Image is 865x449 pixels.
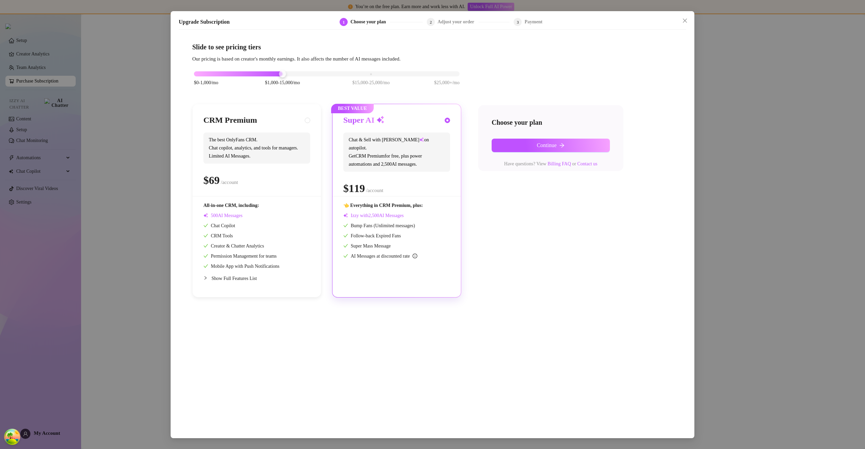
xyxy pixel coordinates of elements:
[203,203,259,208] span: All-in-one CRM, including:
[343,20,345,25] span: 1
[537,142,557,148] span: Continue
[366,188,384,193] span: /account
[492,118,610,127] h4: Choose your plan
[203,115,257,126] h3: CRM Premium
[203,233,208,238] span: check
[203,233,233,238] span: CRM Tools
[343,233,401,238] span: Follow-back Expired Fans
[547,161,571,166] a: Billing FAQ
[352,79,390,87] span: $15,000-25,000/mo
[192,42,673,52] h4: Slide to see pricing tiers
[203,254,208,258] span: check
[438,18,478,26] div: Adjust your order
[430,20,432,25] span: 2
[212,276,257,281] span: Show Full Features List
[343,233,348,238] span: check
[203,254,277,259] span: Permission Management for teams
[343,254,348,258] span: check
[343,133,450,172] span: Chat & Sell with [PERSON_NAME] on autopilot. Get CRM Premium for free, plus power automations and...
[203,174,220,186] span: $
[434,79,460,87] span: $25,000+/mo
[343,223,415,228] span: Bump Fans (Unlimited messages)
[682,18,688,23] span: close
[343,182,365,194] span: $
[343,203,423,208] span: 👈 Everything in CRM Premium, plus:
[559,143,565,148] span: arrow-right
[679,18,690,23] span: Close
[194,79,218,87] span: $0-1,000/mo
[5,430,19,444] button: Open Tanstack query devtools
[343,213,404,218] span: Izzy with AI Messages
[203,223,208,228] span: check
[203,276,207,280] span: collapsed
[203,264,279,269] span: Mobile App with Push Notifications
[517,20,519,25] span: 3
[343,243,348,248] span: check
[203,243,208,248] span: check
[679,15,690,26] button: Close
[343,115,385,126] h3: Super AI
[343,223,348,228] span: check
[203,270,310,286] div: Show Full Features List
[350,18,390,26] div: Choose your plan
[203,243,264,249] span: Creator & Chatter Analytics
[203,213,243,218] span: AI Messages
[203,133,310,164] span: The best OnlyFans CRM. Chat copilot, analytics, and tools for managers. Limited AI Messages.
[351,254,417,259] span: AI Messages at discounted rate
[192,56,400,62] span: Our pricing is based on creator's monthly earnings. It also affects the number of AI messages inc...
[504,161,597,166] span: Have questions? View or
[221,180,238,185] span: /account
[343,243,391,249] span: Super Mass Message
[492,139,610,152] button: Continuearrow-right
[203,264,208,268] span: check
[265,79,300,87] span: $1,000-15,000/mo
[413,254,417,258] span: info-circle
[203,223,235,228] span: Chat Copilot
[577,161,597,166] a: Contact us
[524,18,542,26] div: Payment
[179,18,230,26] h5: Upgrade Subscription
[331,104,374,113] span: BEST VALUE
